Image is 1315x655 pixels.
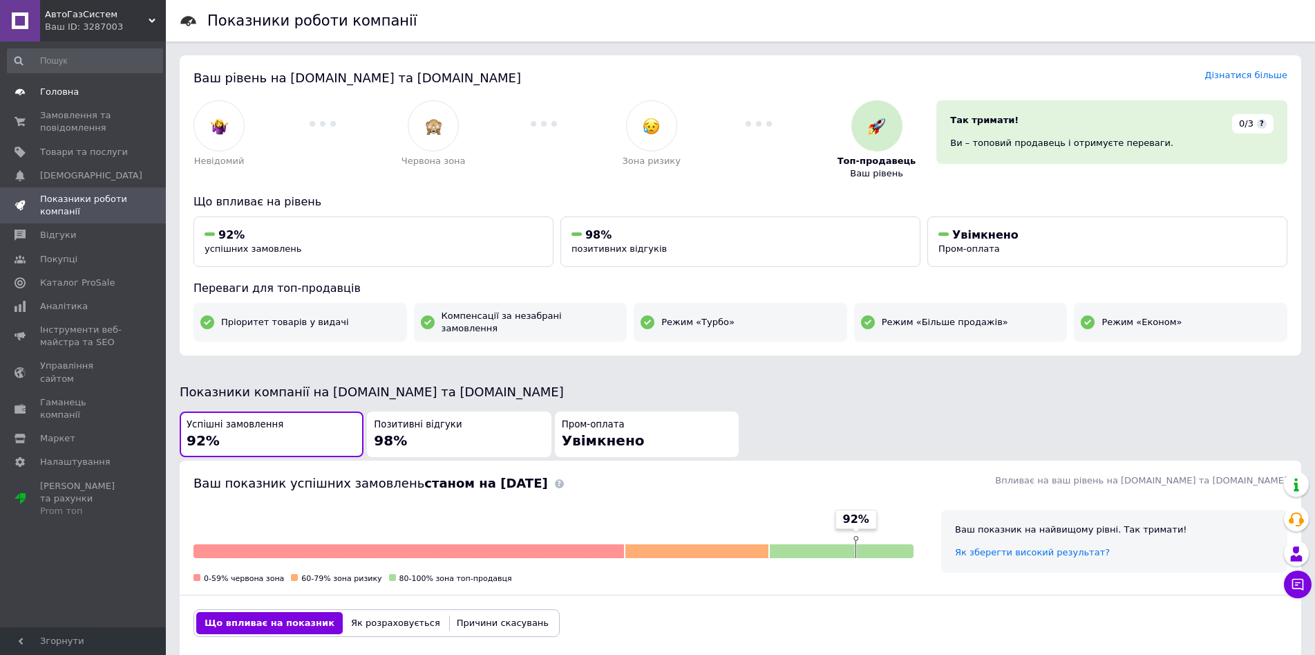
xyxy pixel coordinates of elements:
[1284,571,1312,598] button: Чат з покупцем
[367,412,551,458] button: Позитивні відгуки98%
[218,228,245,241] span: 92%
[842,512,869,527] span: 92%
[955,524,1274,536] div: Ваш показник на найвищому рівні. Так тримати!
[40,229,76,241] span: Відгуки
[555,412,739,458] button: Пром-оплатаУвімкнено
[399,574,512,583] span: 80-100% зона топ-продавця
[938,243,1000,254] span: Пром-оплата
[343,612,448,634] button: Як розраховується
[40,193,128,218] span: Показники роботи компанії
[194,155,245,167] span: Невідомий
[850,167,903,180] span: Ваш рівень
[40,456,111,468] span: Налаштування
[1257,119,1267,129] span: ?
[585,228,612,241] span: 98%
[193,195,321,208] span: Що впливає на рівень
[562,432,645,449] span: Увімкнено
[40,480,128,518] span: [PERSON_NAME] та рахунки
[661,316,735,329] span: Режим «Турбо»
[40,432,75,445] span: Маркет
[7,48,163,73] input: Пошук
[424,476,547,490] b: станом на [DATE]
[643,118,660,135] img: :disappointed_relieved:
[374,418,462,432] span: Позитивні відгуки
[562,418,625,432] span: Пром-оплата
[1101,316,1182,329] span: Режим «Економ»
[40,505,128,517] div: Prom топ
[40,109,128,134] span: Замовлення та повідомлення
[221,316,349,329] span: Пріоритет товарів у видачі
[180,385,564,399] span: Показники компанії на [DOMAIN_NAME] та [DOMAIN_NAME]
[301,574,381,583] span: 60-79% зона ризику
[45,8,149,21] span: АвтоГазСистем
[622,155,681,167] span: Зона ризику
[882,316,1008,329] span: Режим «Більше продажів»
[374,432,407,449] span: 98%
[205,243,301,254] span: успішних замовлень
[40,146,128,158] span: Товари та послуги
[1204,70,1287,80] a: Дізнатися більше
[950,137,1274,149] div: Ви – топовий продавець і отримуєте переваги.
[950,115,1019,125] span: Так тримати!
[40,300,88,313] span: Аналітика
[442,310,621,335] span: Компенсації за незабрані замовлення
[193,476,548,490] span: Ваш показник успішних замовлень
[40,360,128,385] span: Управління сайтом
[955,547,1110,557] a: Як зберегти високий результат?
[180,412,363,458] button: Успішні замовлення92%
[448,612,557,634] button: Причини скасувань
[401,155,466,167] span: Червона зона
[560,216,920,267] button: 98%позитивних відгуків
[1232,114,1274,133] div: 0/3
[40,253,77,266] span: Покупці
[193,282,361,295] span: Переваги для топ-продавців
[187,418,283,432] span: Успішні замовлення
[187,432,220,449] span: 92%
[995,475,1287,486] span: Впливає на ваш рівень на [DOMAIN_NAME] та [DOMAIN_NAME]
[193,216,554,267] button: 92%успішних замовлень
[40,324,128,349] span: Інструменти веб-майстра та SEO
[868,118,885,135] img: :rocket:
[45,21,166,33] div: Ваш ID: 3287003
[425,118,442,135] img: :see_no_evil:
[40,86,79,98] span: Головна
[207,12,417,29] h1: Показники роботи компанії
[40,277,115,289] span: Каталог ProSale
[571,243,667,254] span: позитивних відгуків
[196,612,343,634] button: Що впливає на показник
[927,216,1287,267] button: УвімкненоПром-оплата
[40,396,128,421] span: Гаманець компанії
[40,169,142,182] span: [DEMOGRAPHIC_DATA]
[193,71,521,85] span: Ваш рівень на [DOMAIN_NAME] та [DOMAIN_NAME]
[952,228,1019,241] span: Увімкнено
[204,574,284,583] span: 0-59% червона зона
[838,155,916,167] span: Топ-продавець
[211,118,228,135] img: :woman-shrugging:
